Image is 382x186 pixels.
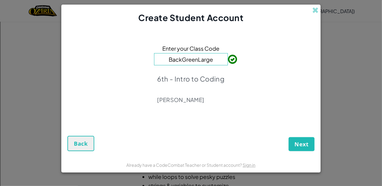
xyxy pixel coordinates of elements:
button: Next [289,137,315,151]
div: Delete [2,19,380,24]
span: Already have a CodeCombat Teacher or Student account? [127,162,243,168]
div: Sign out [2,30,380,35]
div: Move To ... [2,13,380,19]
div: Move To ... [2,41,380,46]
span: Back [74,140,88,147]
a: Sign in [243,162,256,168]
p: 6th - Intro to Coding [157,75,225,83]
p: [PERSON_NAME] [157,96,225,104]
span: Enter your Class Code [163,44,220,53]
div: Options [2,24,380,30]
div: Rename [2,35,380,41]
div: Sort New > Old [2,8,380,13]
div: Sort A > Z [2,2,380,8]
button: Back [67,136,94,151]
span: Next [294,140,309,148]
span: Create Student Account [138,12,243,23]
